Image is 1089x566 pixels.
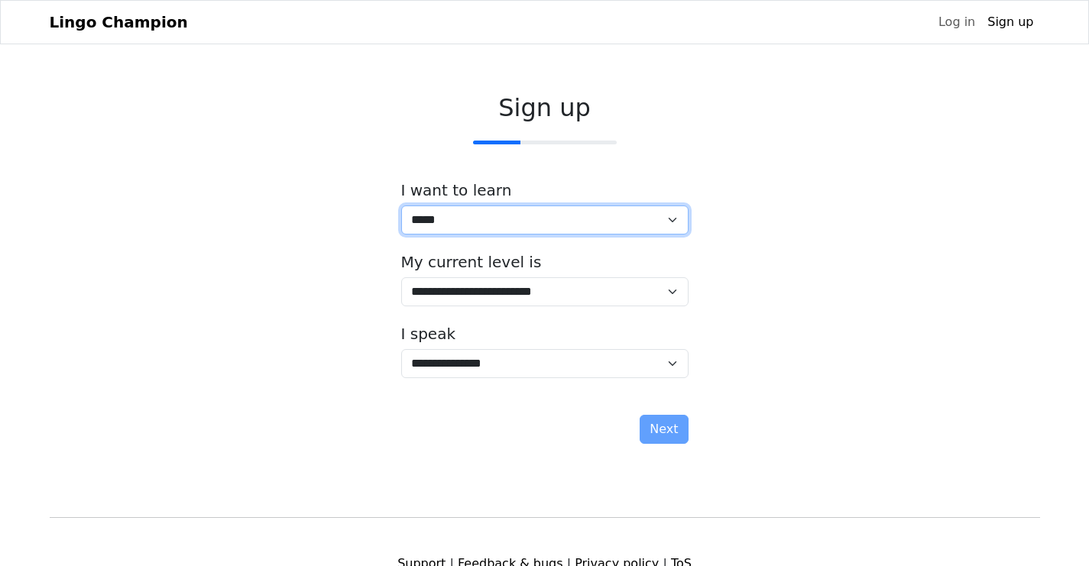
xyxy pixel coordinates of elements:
label: I speak [401,325,456,343]
label: I want to learn [401,181,512,199]
a: Sign up [981,7,1039,37]
label: My current level is [401,253,542,271]
h2: Sign up [401,93,689,122]
a: Log in [932,7,981,37]
a: Lingo Champion [50,7,188,37]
